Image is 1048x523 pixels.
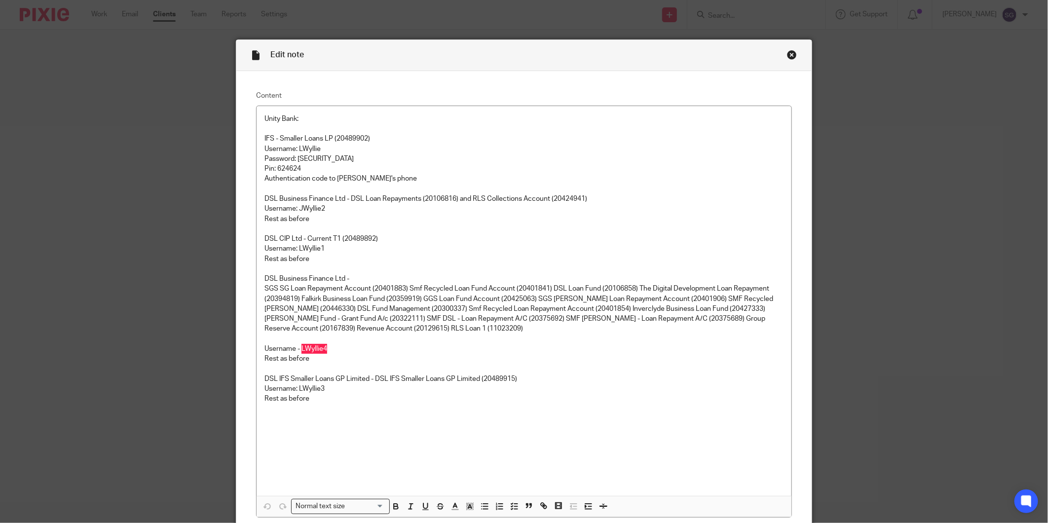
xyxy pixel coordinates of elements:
div: Close this dialog window [787,50,797,60]
p: Username: JWyllie2 [264,204,784,214]
span: Edit note [270,51,304,59]
input: Search for option [348,501,384,512]
p: Authentication code to [PERSON_NAME]'s phone [264,174,784,184]
p: Rest as before [264,214,784,224]
span: Normal text size [294,501,347,512]
p: Pin: 624624 [264,164,784,174]
p: Username - LWyllie4 [264,344,784,354]
p: IFS - Smaller Loans LP (20489902) [264,134,784,144]
p: Username: LWyllie1 [264,244,784,254]
p: Rest as before [264,254,784,264]
p: Rest as before [264,354,784,364]
p: SGS SG Loan Repayment Account (20401883) Smf Recycled Loan Fund Account (20401841) DSL Loan Fund ... [264,284,784,334]
p: DSL IFS Smaller Loans GP Limited - DSL IFS Smaller Loans GP Limited (20489915) [264,374,784,384]
p: Password: [SECURITY_DATA] [264,154,784,164]
p: DSL Business Finance Ltd - DSL Loan Repayments (20106816) and RLS Collections Account (20424941) [264,194,784,204]
p: Username: LWyllie [264,144,784,154]
p: Rest as before [264,394,784,404]
p: Username: LWyllie3 [264,384,784,394]
p: DSL CIP Ltd - Current T1 (20489892) [264,234,784,244]
label: Content [256,91,792,101]
p: DSL Business Finance Ltd - [264,274,784,284]
p: Unity Bank: [264,114,784,124]
div: Search for option [291,499,390,514]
